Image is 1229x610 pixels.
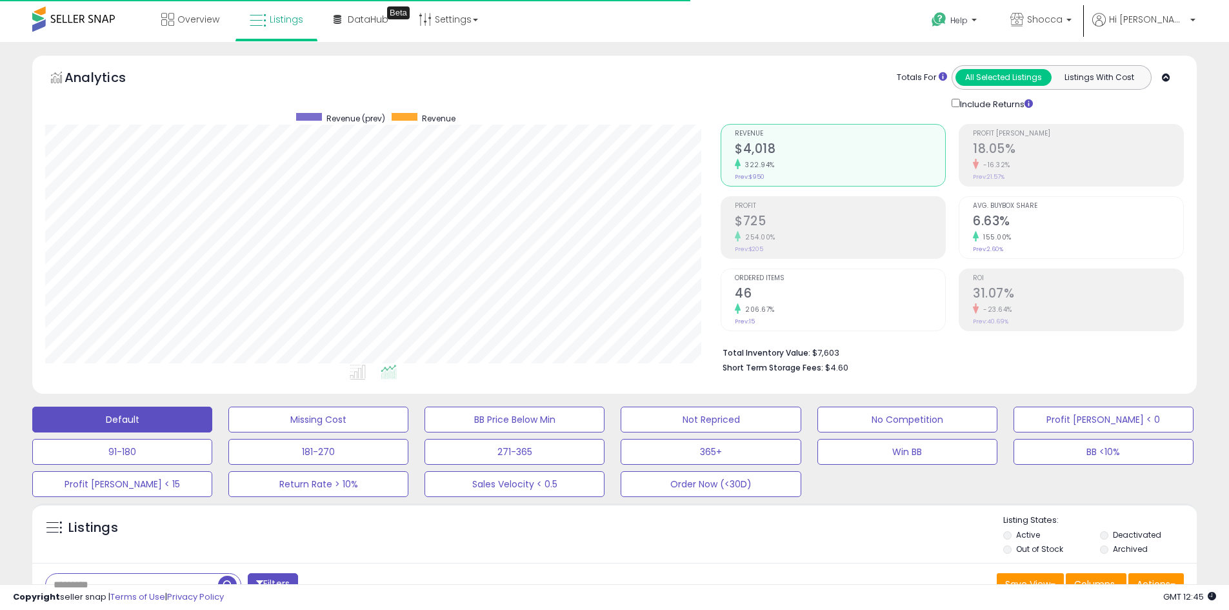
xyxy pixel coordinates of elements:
span: Revenue (prev) [326,113,385,124]
small: Prev: 21.57% [973,173,1004,181]
h2: 18.05% [973,141,1183,159]
span: $4.60 [825,361,848,374]
h2: $4,018 [735,141,945,159]
h5: Listings [68,519,118,537]
button: BB <10% [1014,439,1194,465]
h2: 46 [735,286,945,303]
small: 254.00% [741,232,775,242]
label: Active [1016,529,1040,540]
span: Ordered Items [735,275,945,282]
span: ROI [973,275,1183,282]
h2: 31.07% [973,286,1183,303]
button: Sales Velocity < 0.5 [425,471,605,497]
h5: Analytics [65,68,151,90]
span: Profit [PERSON_NAME] [973,130,1183,137]
span: Hi [PERSON_NAME] [1109,13,1186,26]
small: Prev: 15 [735,318,755,325]
small: -23.64% [979,305,1012,314]
h2: 6.63% [973,214,1183,231]
small: Prev: $950 [735,173,764,181]
div: Totals For [897,72,947,84]
p: Listing States: [1003,514,1197,527]
button: Listings With Cost [1051,69,1147,86]
button: 91-180 [32,439,212,465]
button: Default [32,407,212,432]
button: 365+ [621,439,801,465]
button: Win BB [817,439,997,465]
button: All Selected Listings [955,69,1052,86]
button: No Competition [817,407,997,432]
small: Prev: 2.60% [973,245,1003,253]
span: Overview [177,13,219,26]
li: $7,603 [723,344,1174,360]
small: Prev: $205 [735,245,763,253]
button: Order Now (<30D) [621,471,801,497]
span: 2025-10-14 12:45 GMT [1163,591,1216,603]
span: Shocca [1027,13,1063,26]
a: Help [921,2,990,42]
small: Prev: 40.69% [973,318,1008,325]
span: Avg. Buybox Share [973,203,1183,210]
div: seller snap | | [13,591,224,604]
b: Total Inventory Value: [723,347,810,358]
span: Revenue [735,130,945,137]
button: Not Repriced [621,407,801,432]
button: Profit [PERSON_NAME] < 15 [32,471,212,497]
button: Profit [PERSON_NAME] < 0 [1014,407,1194,432]
button: Missing Cost [228,407,408,432]
button: 271-365 [425,439,605,465]
a: Privacy Policy [167,591,224,603]
span: DataHub [348,13,388,26]
label: Out of Stock [1016,544,1063,554]
button: Return Rate > 10% [228,471,408,497]
b: Short Term Storage Fees: [723,362,823,373]
span: Listings [270,13,303,26]
i: Get Help [931,12,947,28]
small: 206.67% [741,305,775,314]
a: Terms of Use [110,591,165,603]
button: BB Price Below Min [425,407,605,432]
label: Deactivated [1113,529,1161,540]
label: Archived [1113,544,1148,554]
span: Profit [735,203,945,210]
small: 322.94% [741,160,775,170]
div: Include Returns [942,96,1048,111]
span: Help [950,15,968,26]
small: 155.00% [979,232,1012,242]
a: Hi [PERSON_NAME] [1092,13,1195,42]
button: 181-270 [228,439,408,465]
strong: Copyright [13,591,60,603]
small: -16.32% [979,160,1010,170]
div: Tooltip anchor [387,6,410,19]
span: Revenue [422,113,455,124]
h2: $725 [735,214,945,231]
